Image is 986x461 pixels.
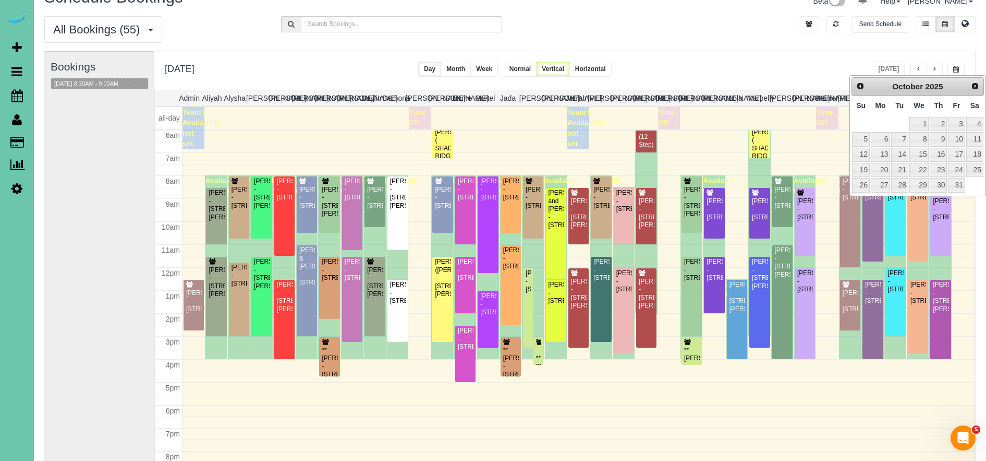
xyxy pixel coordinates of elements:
span: 11am [162,246,180,254]
th: Lola [724,90,747,106]
th: [PERSON_NAME] [337,90,360,106]
span: 7am [166,154,180,162]
span: Sunday [856,101,866,110]
a: 3 [948,117,965,131]
div: [PERSON_NAME] - [STREET_ADDRESS] [797,197,813,221]
span: 6pm [166,407,180,415]
a: 24 [948,163,965,177]
a: 13 [871,148,890,162]
h2: [DATE] [165,62,194,75]
div: [PERSON_NAME] - [STREET_ADDRESS] [842,289,858,313]
a: 8 [909,132,929,146]
div: [PERSON_NAME] - [STREET_ADDRESS] [434,186,451,210]
th: [PERSON_NAME] [314,90,337,106]
button: [DATE] 8:30AM - 9:00AM [51,78,121,89]
div: [PERSON_NAME] - [STREET_ADDRESS][PERSON_NAME] [774,246,790,279]
button: Vertical [536,62,570,77]
span: 3pm [166,338,180,346]
a: 2 [930,117,947,131]
div: [PERSON_NAME] - [STREET_ADDRESS][PERSON_NAME] [751,258,768,290]
div: [PERSON_NAME] - [STREET_ADDRESS] [842,178,858,202]
th: Alysha [223,90,246,106]
div: **[PERSON_NAME] - [STREET_ADDRESS] [321,347,337,379]
th: [PERSON_NAME] [519,90,542,106]
span: Thursday [934,101,943,110]
a: 28 [891,178,908,192]
span: Available time [794,176,825,195]
a: 22 [909,163,929,177]
div: [PERSON_NAME] - [STREET_ADDRESS] [389,281,406,305]
a: Next [968,79,982,93]
th: [PERSON_NAME] [269,90,292,106]
span: 8pm [166,453,180,461]
button: Normal [504,62,537,77]
span: Available time [680,176,712,195]
th: Marbelly [747,90,770,106]
span: Available time [500,176,531,195]
th: [PERSON_NAME] [701,90,724,106]
div: [PERSON_NAME] - [STREET_ADDRESS][PERSON_NAME] [321,186,337,218]
div: [PERSON_NAME] - [STREET_ADDRESS] [684,258,700,282]
span: 12pm [162,269,180,277]
div: [PERSON_NAME] - [STREET_ADDRESS][PERSON_NAME] [253,178,270,210]
span: 10am [162,223,180,231]
div: [PERSON_NAME] - [STREET_ADDRESS] [887,269,904,293]
div: [PERSON_NAME] - [STREET_ADDRESS] [548,281,564,305]
th: [PERSON_NAME] [588,90,611,106]
span: 7pm [166,430,180,438]
div: [PERSON_NAME] - [STREET_ADDRESS] [616,269,632,293]
div: [PERSON_NAME] - [STREET_ADDRESS][PERSON_NAME] [389,178,406,210]
a: 20 [871,163,890,177]
div: **[PERSON_NAME] - [STREET_ADDRESS] [684,347,700,379]
div: [PERSON_NAME] - [STREET_ADDRESS][PERSON_NAME] [253,258,270,290]
div: [PERSON_NAME] ([PERSON_NAME]) - [STREET_ADDRESS][PERSON_NAME] [434,258,451,298]
h3: Bookings [51,61,149,73]
div: [PERSON_NAME] - [STREET_ADDRESS] [480,178,496,202]
div: [PERSON_NAME] - [STREET_ADDRESS] [299,186,315,210]
a: 4 [966,117,983,131]
div: [PERSON_NAME] - [STREET_ADDRESS] [186,289,202,313]
span: Monday [875,101,886,110]
th: [PERSON_NAME] [678,90,701,106]
div: [PERSON_NAME] - [STREET_ADDRESS][PERSON_NAME] [367,266,383,299]
div: [PERSON_NAME] - [STREET_ADDRESS] [706,258,722,282]
th: Aliyah [201,90,224,106]
div: [PERSON_NAME] - [STREET_ADDRESS] [480,292,496,316]
span: Available time [386,176,418,195]
span: Friday [953,101,960,110]
button: Send Schedule [853,16,908,32]
a: 16 [930,148,947,162]
span: 4pm [166,361,180,369]
span: All Bookings (55) [53,23,145,36]
th: Jada [496,90,519,106]
a: 30 [930,178,947,192]
div: [PERSON_NAME] - [STREET_ADDRESS][PERSON_NAME] [570,278,587,310]
span: 1pm [166,292,180,300]
a: 10 [948,132,965,146]
th: [PERSON_NAME] [406,90,429,106]
div: [PERSON_NAME] - [STREET_ADDRESS] [344,258,360,282]
div: [PERSON_NAME] - [STREET_ADDRESS][PERSON_NAME] [729,281,745,313]
div: [PERSON_NAME] - [STREET_ADDRESS][PERSON_NAME] [276,281,293,313]
a: Prev [853,79,868,93]
input: Search Bookings.. [301,16,502,32]
div: [PERSON_NAME] - [STREET_ADDRESS] [593,186,609,210]
th: Reinier [815,90,838,106]
div: [PERSON_NAME] - [STREET_ADDRESS] [751,197,768,221]
span: Available time [454,176,486,195]
span: Available time [771,176,803,195]
span: Tuesday [895,101,904,110]
a: 18 [966,148,983,162]
a: 26 [852,178,870,192]
span: 5pm [166,384,180,392]
span: 2pm [166,315,180,323]
a: 15 [909,148,929,162]
span: Available time [703,176,735,195]
a: 12 [852,148,870,162]
th: [PERSON_NAME] [428,90,451,106]
div: [PERSON_NAME] - [STREET_ADDRESS] [231,186,247,210]
span: Available time [545,176,577,195]
th: [PERSON_NAME] [291,90,314,106]
span: Available time [318,176,350,195]
span: October [892,82,923,91]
